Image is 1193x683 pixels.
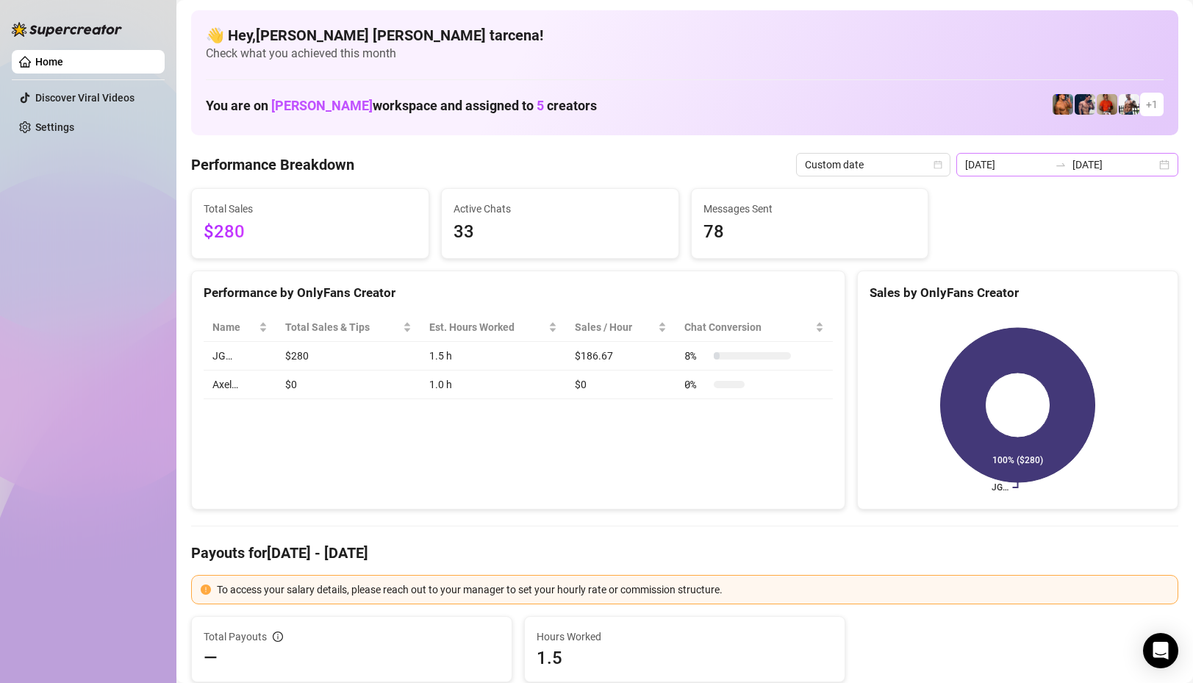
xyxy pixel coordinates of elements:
th: Total Sales & Tips [276,313,420,342]
td: JG… [204,342,276,371]
span: 5 [537,98,544,113]
img: JG [1053,94,1073,115]
a: Discover Viral Videos [35,92,135,104]
th: Chat Conversion [676,313,833,342]
h4: 👋 Hey, [PERSON_NAME] [PERSON_NAME] tarcena ! [206,25,1164,46]
img: Justin [1097,94,1117,115]
span: swap-right [1055,159,1067,171]
img: JUSTIN [1119,94,1139,115]
span: — [204,646,218,670]
div: To access your salary details, please reach out to your manager to set your hourly rate or commis... [217,582,1169,598]
span: 0 % [684,376,708,393]
span: + 1 [1146,96,1158,112]
span: Messages Sent [703,201,917,217]
span: Sales / Hour [575,319,655,335]
input: End date [1072,157,1156,173]
span: $280 [204,218,417,246]
span: 8 % [684,348,708,364]
span: 33 [454,218,667,246]
div: Performance by OnlyFans Creator [204,283,833,303]
th: Sales / Hour [566,313,676,342]
h4: Payouts for [DATE] - [DATE] [191,543,1178,563]
span: info-circle [273,632,283,642]
div: Open Intercom Messenger [1143,633,1178,668]
a: Home [35,56,63,68]
td: 1.5 h [420,342,566,371]
td: $280 [276,342,420,371]
span: [PERSON_NAME] [271,98,373,113]
span: Hours Worked [537,629,833,645]
span: calendar [934,160,942,169]
td: $0 [566,371,676,399]
img: Axel [1075,94,1095,115]
span: Total Payouts [204,629,267,645]
span: to [1055,159,1067,171]
h1: You are on workspace and assigned to creators [206,98,597,114]
img: logo-BBDzfeDw.svg [12,22,122,37]
td: $0 [276,371,420,399]
span: Chat Conversion [684,319,812,335]
a: Settings [35,121,74,133]
td: Axel… [204,371,276,399]
input: Start date [965,157,1049,173]
span: Check what you achieved this month [206,46,1164,62]
span: Active Chats [454,201,667,217]
text: JG… [992,482,1009,493]
span: Custom date [805,154,942,176]
span: Name [212,319,256,335]
span: Total Sales [204,201,417,217]
span: Total Sales & Tips [285,319,400,335]
th: Name [204,313,276,342]
div: Sales by OnlyFans Creator [870,283,1166,303]
span: 1.5 [537,646,833,670]
span: 78 [703,218,917,246]
h4: Performance Breakdown [191,154,354,175]
td: 1.0 h [420,371,566,399]
span: exclamation-circle [201,584,211,595]
td: $186.67 [566,342,676,371]
div: Est. Hours Worked [429,319,545,335]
